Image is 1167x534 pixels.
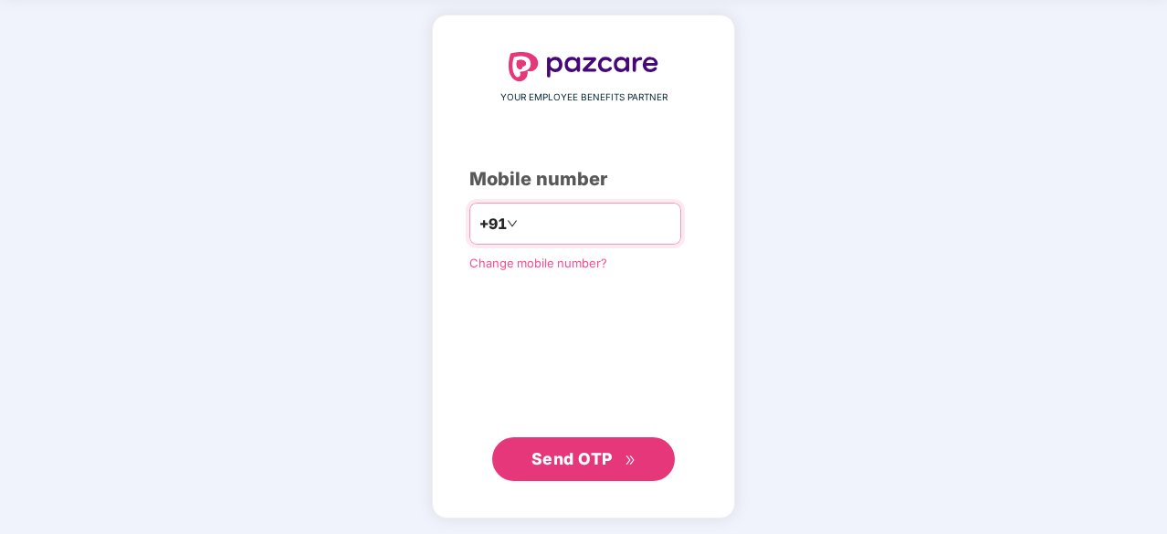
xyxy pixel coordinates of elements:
span: YOUR EMPLOYEE BENEFITS PARTNER [500,90,668,105]
span: Send OTP [531,449,613,468]
button: Send OTPdouble-right [492,437,675,481]
a: Change mobile number? [469,256,607,270]
img: logo [509,52,658,81]
span: double-right [625,455,636,466]
span: +91 [479,213,507,236]
span: down [507,218,518,229]
div: Mobile number [469,165,698,194]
